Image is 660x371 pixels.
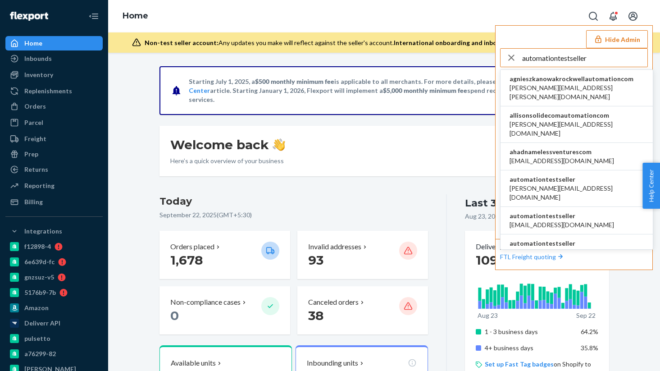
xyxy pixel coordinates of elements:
[5,239,103,254] a: f12898-4
[24,288,56,297] div: 5176b9-7b
[576,311,596,320] p: Sep 22
[478,311,498,320] p: Aug 23
[510,239,614,248] span: automationtestseller
[24,87,72,96] div: Replenishments
[510,175,644,184] span: automationtestseller
[510,83,644,101] span: [PERSON_NAME][EMAIL_ADDRESS][PERSON_NAME][DOMAIN_NAME]
[485,344,574,353] p: 4+ business days
[510,111,644,120] span: allisonsolidecomautomationcom
[308,242,361,252] p: Invalid addresses
[581,328,598,335] span: 64.2%
[5,115,103,130] a: Parcel
[24,134,46,143] div: Freight
[510,156,614,165] span: [EMAIL_ADDRESS][DOMAIN_NAME]
[5,51,103,66] a: Inbounds
[308,308,323,323] span: 38
[24,197,43,206] div: Billing
[510,147,614,156] span: ahadnamelessventurescom
[171,358,216,368] p: Available units
[5,179,103,193] a: Reporting
[115,3,155,29] ol: breadcrumbs
[5,68,103,82] a: Inventory
[5,347,103,361] a: a76299-82
[170,137,285,153] h1: Welcome back
[159,231,290,279] button: Orders placed 1,678
[24,150,38,159] div: Prep
[10,12,48,21] img: Flexport logo
[5,270,103,284] a: gnzsuz-v5
[123,11,148,21] a: Home
[24,319,60,328] div: Deliverr API
[383,87,467,94] span: $5,000 monthly minimum fee
[510,211,614,220] span: automationtestseller
[5,285,103,300] a: 5176b9-7b
[24,257,55,266] div: 6e639d-fc
[510,220,614,229] span: [EMAIL_ADDRESS][DOMAIN_NAME]
[581,344,598,352] span: 35.8%
[5,195,103,209] a: Billing
[145,38,627,47] div: Any updates you make will reflect against the seller's account.
[500,253,565,261] a: FTL Freight quoting
[159,211,428,220] p: September 22, 2025 ( GMT+5:30 )
[24,54,52,63] div: Inbounds
[24,227,62,236] div: Integrations
[5,331,103,346] a: pulsetto
[24,39,42,48] div: Home
[394,39,627,46] span: International onboarding and inbounding may not work during impersonation.
[24,70,53,79] div: Inventory
[485,327,574,336] p: 1 - 3 business days
[159,194,428,209] h3: Today
[5,316,103,330] a: Deliverr API
[5,99,103,114] a: Orders
[24,181,55,190] div: Reporting
[510,248,614,257] span: [EMAIL_ADDRESS][DOMAIN_NAME]
[584,7,602,25] button: Open Search Box
[5,162,103,177] a: Returns
[170,308,179,323] span: 0
[5,255,103,269] a: 6e639d-fc
[5,36,103,50] a: Home
[308,297,359,307] p: Canceled orders
[604,7,622,25] button: Open notifications
[642,163,660,209] button: Help Center
[24,165,48,174] div: Returns
[465,196,531,210] div: Last 30 days
[24,102,46,111] div: Orders
[522,49,647,67] input: Search or paste seller ID
[5,147,103,161] a: Prep
[170,156,285,165] p: Here’s a quick overview of your business
[24,273,54,282] div: gnzsuz-v5
[307,358,358,368] p: Inbounding units
[5,301,103,315] a: Amazon
[85,7,103,25] button: Close Navigation
[24,303,49,312] div: Amazon
[465,212,579,221] p: Aug 23, 2025 - Sep 22, 2025 ( GMT+5:30 )
[255,78,334,85] span: $500 monthly minimum fee
[297,231,428,279] button: Invalid addresses 93
[24,118,43,127] div: Parcel
[170,252,203,268] span: 1,678
[5,132,103,146] a: Freight
[273,138,285,151] img: hand-wave emoji
[145,39,218,46] span: Non-test seller account:
[24,334,50,343] div: pulsetto
[159,286,290,334] button: Non-compliance cases 0
[510,184,644,202] span: [PERSON_NAME][EMAIL_ADDRESS][DOMAIN_NAME]
[297,286,428,334] button: Canceled orders 38
[170,297,241,307] p: Non-compliance cases
[510,74,644,83] span: agnieszkanowakrockwellautomationcom
[189,77,578,104] p: Starting July 1, 2025, a is applicable to all merchants. For more details, please refer to this a...
[586,30,648,48] button: Hide Admin
[476,252,517,268] span: 109.2k
[308,252,323,268] span: 93
[476,242,535,252] button: Delivered orders
[170,242,214,252] p: Orders placed
[5,84,103,98] a: Replenishments
[510,120,644,138] span: [PERSON_NAME][EMAIL_ADDRESS][DOMAIN_NAME]
[24,242,51,251] div: f12898-4
[624,7,642,25] button: Open account menu
[19,6,51,14] span: Support
[24,349,56,358] div: a76299-82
